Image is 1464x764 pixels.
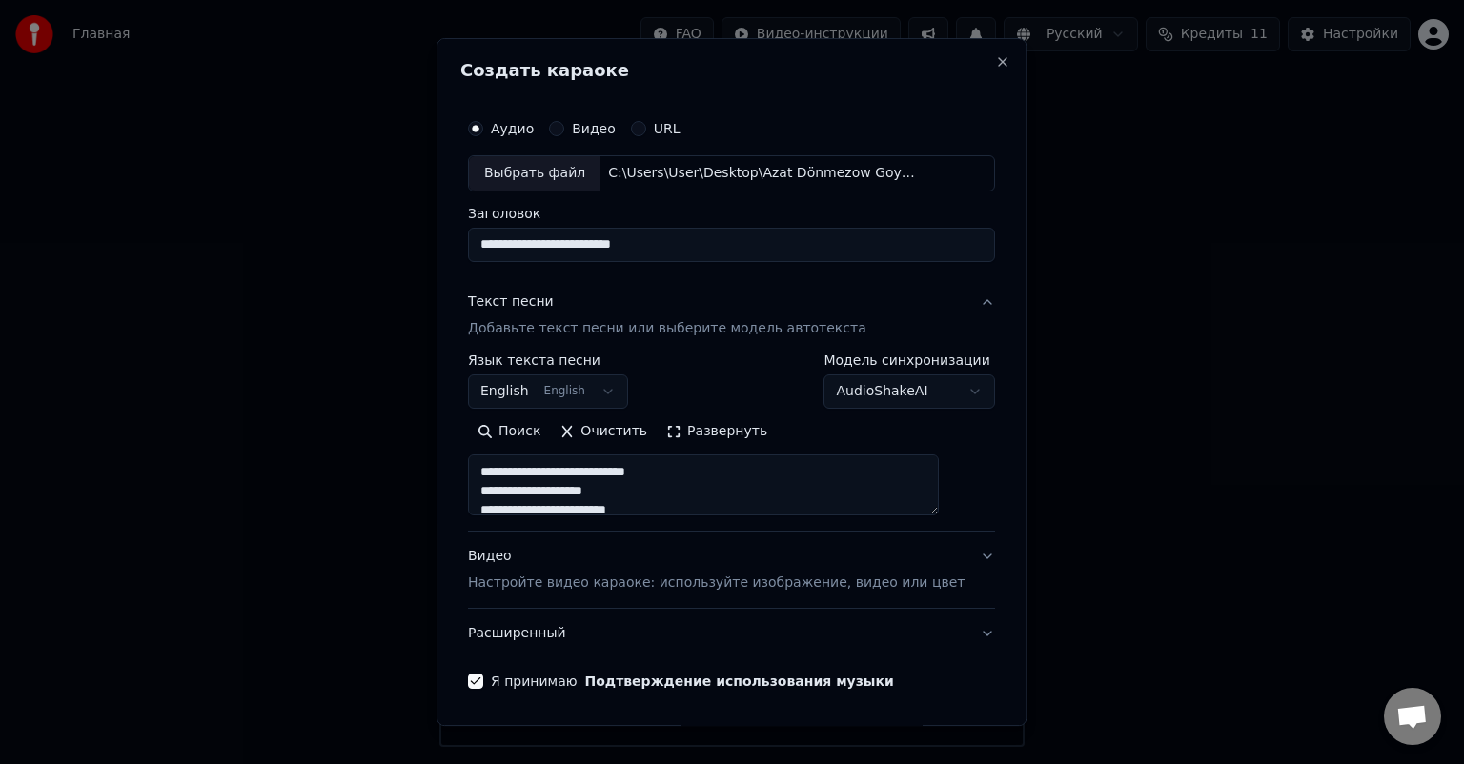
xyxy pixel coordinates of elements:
div: Выбрать файл [469,156,600,191]
label: Язык текста песни [468,353,628,367]
label: URL [654,122,681,135]
button: Очистить [551,416,658,447]
div: Текст песниДобавьте текст песни или выберите модель автотекста [468,353,995,531]
h2: Создать караоке [460,62,1003,79]
p: Настройте видео караоке: используйте изображение, видео или цвет [468,573,965,593]
div: Текст песни [468,292,554,312]
button: Расширенный [468,609,995,658]
button: Развернуть [657,416,777,447]
label: Я принимаю [491,674,894,688]
button: Текст песниДобавьте текст песни или выберите модель автотекста [468,277,995,353]
button: ВидеоНастройте видео караоке: используйте изображение, видео или цвет [468,532,995,608]
label: Аудио [491,122,534,135]
div: C:\Users\User\Desktop\Azat Dönmezow Goyberme meni.mp3 [600,164,925,183]
button: Поиск [468,416,550,447]
button: Я принимаю [585,674,894,688]
div: Видео [468,547,965,593]
p: Добавьте текст песни или выберите модель автотекста [468,319,866,338]
label: Модель синхронизации [824,353,996,367]
label: Видео [572,122,616,135]
label: Заголовок [468,207,995,220]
